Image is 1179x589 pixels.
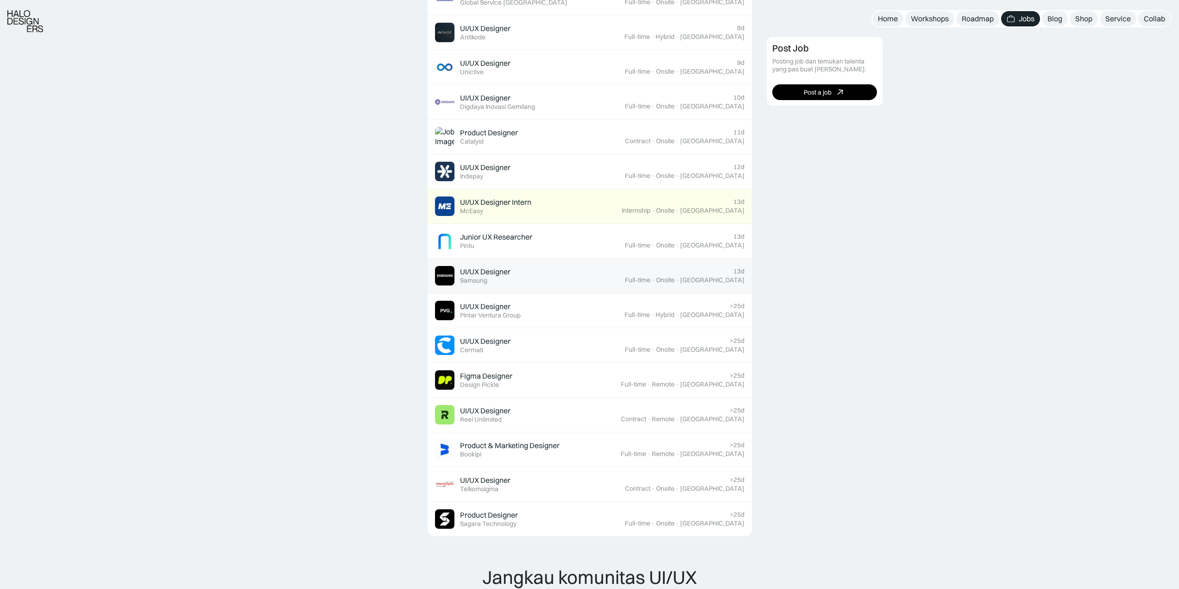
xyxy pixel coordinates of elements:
[675,68,679,76] div: ·
[624,33,650,41] div: Full-time
[460,58,511,68] div: UI/UX Designer
[651,68,655,76] div: ·
[680,380,744,388] div: [GEOGRAPHIC_DATA]
[460,138,484,146] div: Catalyst
[1070,11,1098,26] a: Shop
[460,103,535,111] div: Digdaya Inovasi Gemilang
[460,24,511,33] div: UI/UX Designer
[651,519,655,527] div: ·
[1001,11,1040,26] a: Jobs
[680,519,744,527] div: [GEOGRAPHIC_DATA]
[460,93,511,103] div: UI/UX Designer
[656,207,675,215] div: Onsite
[656,519,675,527] div: Onsite
[730,476,744,484] div: >25d
[428,328,752,363] a: Job ImageUI/UX DesignerCermati>25dFull-time·Onsite·[GEOGRAPHIC_DATA]
[625,68,650,76] div: Full-time
[730,372,744,380] div: >25d
[733,128,744,136] div: 11d
[656,68,675,76] div: Onsite
[647,380,651,388] div: ·
[435,405,454,424] img: Job Image
[428,363,752,398] a: Job ImageFigma DesignerDesign Pickle>25dFull-time·Remote·[GEOGRAPHIC_DATA]
[625,102,650,110] div: Full-time
[460,68,484,76] div: Unictive
[675,380,679,388] div: ·
[625,485,650,493] div: Contract
[804,88,832,96] div: Post a job
[656,241,675,249] div: Onsite
[460,475,511,485] div: UI/UX Designer
[962,14,994,24] div: Roadmap
[622,207,650,215] div: Internship
[460,371,512,381] div: Figma Designer
[651,485,655,493] div: ·
[652,450,675,458] div: Remote
[428,189,752,224] a: Job ImageUI/UX Designer InternMcEasy13dInternship·Onsite·[GEOGRAPHIC_DATA]
[428,154,752,189] a: Job ImageUI/UX DesignerIndepay12dFull-time·Onsite·[GEOGRAPHIC_DATA]
[1047,14,1062,24] div: Blog
[460,441,560,450] div: Product & Marketing Designer
[460,510,518,520] div: Product Designer
[460,416,502,424] div: Reel Unlimited
[460,242,474,250] div: Pintu
[675,485,679,493] div: ·
[435,266,454,285] img: Job Image
[428,85,752,120] a: Job ImageUI/UX DesignerDigdaya Inovasi Gemilang10dFull-time·Onsite·[GEOGRAPHIC_DATA]
[460,197,531,207] div: UI/UX Designer Intern
[625,137,650,145] div: Contract
[730,337,744,345] div: >25d
[680,137,744,145] div: [GEOGRAPHIC_DATA]
[460,267,511,277] div: UI/UX Designer
[460,520,517,528] div: Sagara Technology
[460,33,485,41] div: Antikode
[733,163,744,171] div: 12d
[656,33,675,41] div: Hybrid
[428,50,752,85] a: Job ImageUI/UX DesignerUnictive9dFull-time·Onsite·[GEOGRAPHIC_DATA]
[428,259,752,293] a: Job ImageUI/UX DesignerSamsung13dFull-time·Onsite·[GEOGRAPHIC_DATA]
[435,127,454,146] img: Job Image
[624,311,650,319] div: Full-time
[625,519,650,527] div: Full-time
[730,302,744,310] div: >25d
[675,519,679,527] div: ·
[772,84,877,100] a: Post a job
[656,102,675,110] div: Onsite
[675,172,679,180] div: ·
[733,94,744,101] div: 10d
[656,137,675,145] div: Onsite
[625,241,650,249] div: Full-time
[435,23,454,42] img: Job Image
[680,415,744,423] div: [GEOGRAPHIC_DATA]
[652,415,675,423] div: Remote
[460,128,518,138] div: Product Designer
[680,68,744,76] div: [GEOGRAPHIC_DATA]
[435,509,454,529] img: Job Image
[651,276,655,284] div: ·
[460,346,483,354] div: Cermati
[460,302,511,311] div: UI/UX Designer
[428,15,752,50] a: Job ImageUI/UX DesignerAntikode8dFull-time·Hybrid·[GEOGRAPHIC_DATA]
[435,162,454,181] img: Job Image
[1138,11,1171,26] a: Collab
[675,450,679,458] div: ·
[675,241,679,249] div: ·
[460,485,498,493] div: Telkomsigma
[652,380,675,388] div: Remote
[428,502,752,537] a: Job ImageProduct DesignerSagara Technology>25dFull-time·Onsite·[GEOGRAPHIC_DATA]
[680,450,744,458] div: [GEOGRAPHIC_DATA]
[675,346,679,354] div: ·
[428,293,752,328] a: Job ImageUI/UX DesignerPintar Ventura Group>25dFull-time·Hybrid·[GEOGRAPHIC_DATA]
[460,311,521,319] div: Pintar Ventura Group
[733,198,744,206] div: 13d
[435,92,454,112] img: Job Image
[680,33,744,41] div: [GEOGRAPHIC_DATA]
[435,475,454,494] img: Job Image
[1019,14,1034,24] div: Jobs
[647,450,651,458] div: ·
[680,241,744,249] div: [GEOGRAPHIC_DATA]
[460,232,532,242] div: Junior UX Researcher
[1100,11,1136,26] a: Service
[675,276,679,284] div: ·
[737,59,744,67] div: 9d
